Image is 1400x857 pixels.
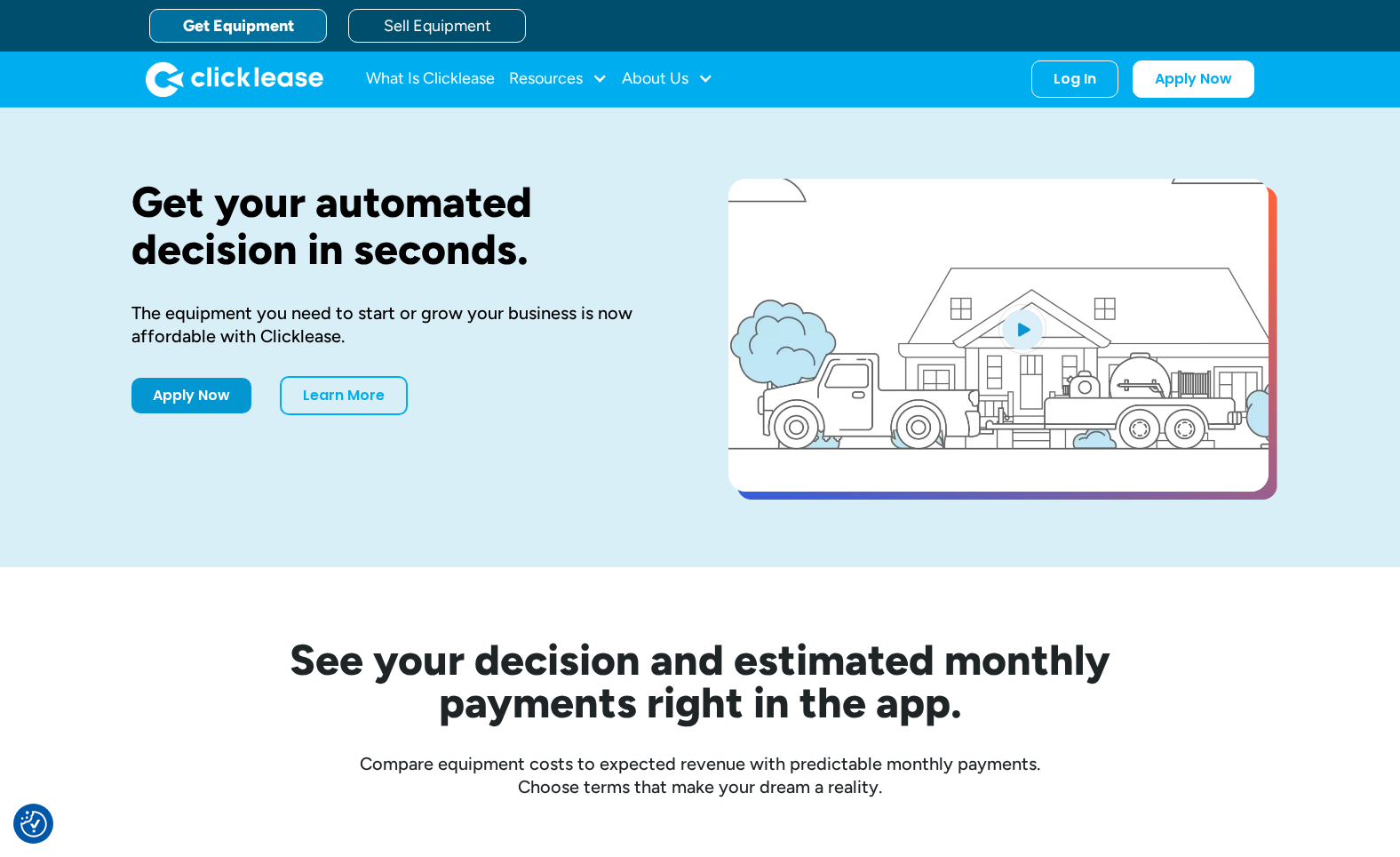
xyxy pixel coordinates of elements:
[20,811,47,837] img: Revisit consent button
[20,811,47,837] button: Consent Preferences
[348,9,526,43] a: Sell Equipment
[366,61,495,97] a: What Is Clicklease
[131,752,1269,798] div: Compare equipment costs to expected revenue with predictable monthly payments. Choose terms that ...
[1054,70,1096,88] div: Log In
[509,61,608,97] div: Resources
[998,304,1046,354] img: Blue play button logo on a light blue circular background
[280,376,408,415] a: Learn More
[131,179,672,273] h1: Get your automated decision in seconds.
[131,301,672,348] div: The equipment you need to start or grow your business is now affordable with Clicklease.
[1133,60,1254,98] a: Apply Now
[149,9,327,43] a: Get Equipment
[146,61,323,97] img: Clicklease logo
[622,61,713,97] div: About Us
[146,61,323,97] a: home
[203,638,1197,724] h2: See your decision and estimated monthly payments right in the app.
[131,378,251,413] a: Apply Now
[728,179,1269,492] a: open lightbox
